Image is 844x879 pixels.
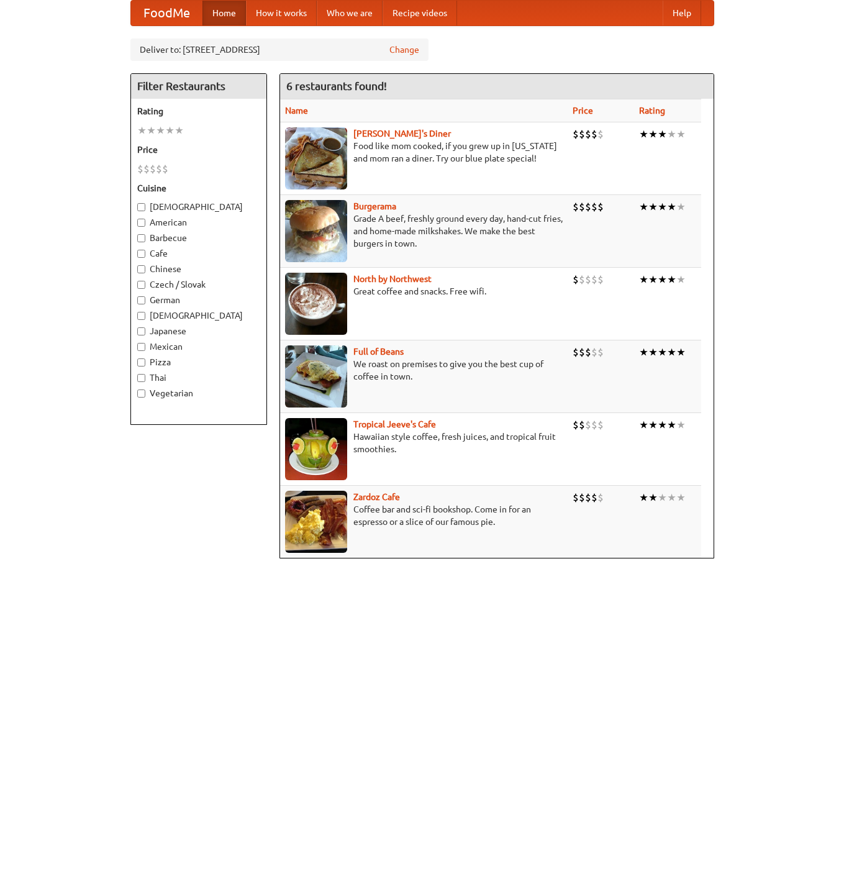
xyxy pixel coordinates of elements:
[137,327,145,335] input: Japanese
[137,343,145,351] input: Mexican
[639,345,648,359] li: ★
[137,234,145,242] input: Barbecue
[130,39,429,61] div: Deliver to: [STREET_ADDRESS]
[648,345,658,359] li: ★
[285,418,347,480] img: jeeves.jpg
[285,430,563,455] p: Hawaiian style coffee, fresh juices, and tropical fruit smoothies.
[639,491,648,504] li: ★
[131,74,266,99] h4: Filter Restaurants
[137,216,260,229] label: American
[658,200,667,214] li: ★
[137,232,260,244] label: Barbecue
[165,124,175,137] li: ★
[383,1,457,25] a: Recipe videos
[579,200,585,214] li: $
[579,273,585,286] li: $
[137,325,260,337] label: Japanese
[285,106,308,116] a: Name
[317,1,383,25] a: Who we are
[137,294,260,306] label: German
[389,43,419,56] a: Change
[639,418,648,432] li: ★
[676,418,686,432] li: ★
[202,1,246,25] a: Home
[591,200,597,214] li: $
[353,419,436,429] a: Tropical Jeeve's Cafe
[639,106,665,116] a: Rating
[573,345,579,359] li: $
[573,127,579,141] li: $
[353,347,404,357] a: Full of Beans
[648,491,658,504] li: ★
[676,200,686,214] li: ★
[147,124,156,137] li: ★
[591,273,597,286] li: $
[137,265,145,273] input: Chinese
[648,418,658,432] li: ★
[648,200,658,214] li: ★
[591,345,597,359] li: $
[137,340,260,353] label: Mexican
[585,418,591,432] li: $
[648,127,658,141] li: ★
[353,274,432,284] a: North by Northwest
[676,273,686,286] li: ★
[353,492,400,502] a: Zardoz Cafe
[137,105,260,117] h5: Rating
[658,491,667,504] li: ★
[137,247,260,260] label: Cafe
[175,124,184,137] li: ★
[137,203,145,211] input: [DEMOGRAPHIC_DATA]
[667,127,676,141] li: ★
[353,129,451,139] a: [PERSON_NAME]'s Diner
[137,281,145,289] input: Czech / Slovak
[663,1,701,25] a: Help
[667,418,676,432] li: ★
[143,162,150,176] li: $
[162,162,168,176] li: $
[667,491,676,504] li: ★
[131,1,202,25] a: FoodMe
[579,491,585,504] li: $
[137,143,260,156] h5: Price
[137,356,260,368] label: Pizza
[285,345,347,408] img: beans.jpg
[585,273,591,286] li: $
[573,273,579,286] li: $
[579,345,585,359] li: $
[137,389,145,398] input: Vegetarian
[597,273,604,286] li: $
[137,219,145,227] input: American
[137,296,145,304] input: German
[137,182,260,194] h5: Cuisine
[591,418,597,432] li: $
[137,201,260,213] label: [DEMOGRAPHIC_DATA]
[667,345,676,359] li: ★
[137,309,260,322] label: [DEMOGRAPHIC_DATA]
[285,491,347,553] img: zardoz.jpg
[579,418,585,432] li: $
[591,491,597,504] li: $
[286,80,387,92] ng-pluralize: 6 restaurants found!
[585,127,591,141] li: $
[658,273,667,286] li: ★
[285,127,347,189] img: sallys.jpg
[156,162,162,176] li: $
[639,200,648,214] li: ★
[573,200,579,214] li: $
[639,273,648,286] li: ★
[137,263,260,275] label: Chinese
[246,1,317,25] a: How it works
[285,200,347,262] img: burgerama.jpg
[353,201,396,211] a: Burgerama
[137,358,145,367] input: Pizza
[658,418,667,432] li: ★
[597,345,604,359] li: $
[667,200,676,214] li: ★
